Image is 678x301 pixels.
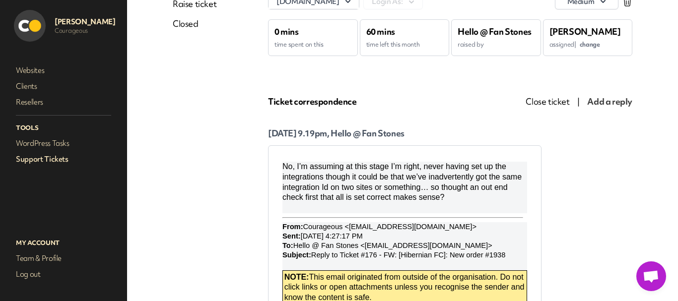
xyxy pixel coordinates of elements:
font: Courageous <[EMAIL_ADDRESS][DOMAIN_NAME]> [DATE] 4:27:17 PM Hello @ Fan Stones <[EMAIL_ADDRESS][D... [4,65,227,101]
a: Log out [14,267,113,281]
span: From: [4,200,25,208]
a: Clients [14,79,113,93]
b: Subject: [4,224,33,232]
span: Add a reply [587,96,632,107]
span: Hello @ Fan Stones [458,26,532,37]
span: Regards, [PERSON_NAME] [4,243,64,259]
a: Closed [173,18,216,30]
b: To: [4,286,15,294]
a: WordPress Tasks [14,136,113,150]
b: From: [4,65,25,73]
span: At first I thought someone had bought an out of stock product via some weird means, but I don’t t... [4,138,244,164]
span: Close ticket [526,96,569,107]
span: 60 mins [366,26,395,37]
span: We have continuing issues with Hibs inparticular where orders are coming back from the past – thi... [4,22,236,39]
p: Please see below for our latest update on your support request (#176 - FW: [Hibernian FC]: New or... [43,274,209,301]
span: assigned [549,40,600,49]
span: Hi, [4,4,14,12]
p: [PERSON_NAME] [55,17,115,27]
a: Support Tickets [14,152,113,166]
p: [DATE] 9.19pm, Hello @ Fan Stones [268,127,542,139]
span: [PERSON_NAME] [549,26,621,37]
span: time spent on this [274,40,324,49]
span: A discovery about the below. [4,4,105,12]
span: This may force our hand to change the Current Order number on the existing sites (I appreciate th... [4,199,245,235]
span: change [580,40,600,49]
img: 201b48d2-2a72-48d7-b3a2-445fbe1e0a3a.png [4,49,337,137]
a: Team & Profile [14,251,113,265]
span: Order 1938 for Hibs landed 1 minute after order 1938 for [PERSON_NAME]! [4,22,203,39]
a: Open chat [636,261,666,291]
p: My Account [14,237,113,249]
a: Websites [14,63,113,77]
p: Tools [14,121,113,134]
p: Courageous [55,27,115,35]
span: Fanstones - HIBS <[EMAIL_ADDRESS][DOMAIN_NAME]> [DATE] 10:08 Hello @ Fan Stones <[EMAIL_ADDRESS][... [4,200,216,232]
span: raised by [458,40,483,49]
span: 0 mins [274,26,299,37]
b: Sent: [4,208,22,216]
span: time left this month [366,40,420,49]
span: The callback may be based on Order ID, possible that Rvvup is calling back to All sites at the sa... [4,146,241,190]
span: | [577,96,580,107]
span: Then [DATE], it just Completes for some reason. No payment, on an order marked as cancelled, even... [4,93,244,128]
strong: NOTE: [6,115,31,123]
b: Sent: [4,278,22,286]
a: Resellers [14,95,113,109]
span: This email originated from outside of the organisation. Do not click links or open attachments un... [12,250,246,277]
span: From: [4,270,25,278]
span: Ticket correspondence [268,96,357,107]
div: No, I’m assuming at this stage I’m right, never having set up the integrations though it could be... [4,4,249,45]
span: Regards, [PERSON_NAME] [4,173,64,188]
span: NOTE: [6,250,31,259]
b: To: [4,216,15,224]
span: This guy ordered, payment expired, so he re-ordered (1939), and that order competed fine. 1938 sa... [4,49,248,84]
b: To: [4,84,15,92]
span: | [574,40,576,49]
b: Sent: [4,74,22,82]
b: Subject: [4,93,33,101]
p: This email originated from outside of the organisation. Do not click links or open attachments un... [4,113,249,147]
